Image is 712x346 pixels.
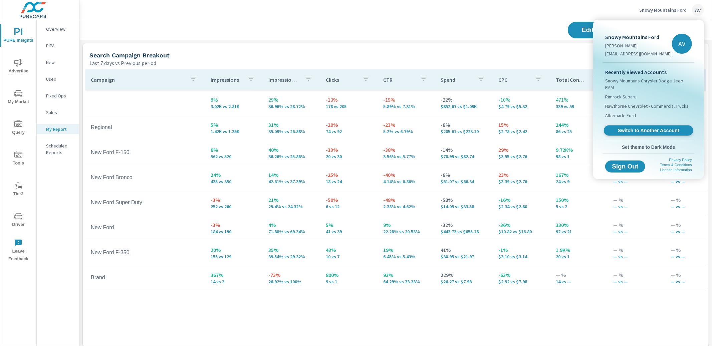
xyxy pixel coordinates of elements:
[604,125,693,136] a: Switch to Another Account
[660,163,692,167] a: Terms & Conditions
[605,50,672,57] p: [EMAIL_ADDRESS][DOMAIN_NAME]
[605,42,672,49] p: [PERSON_NAME]
[669,158,692,162] a: Privacy Policy
[605,144,692,150] span: Set theme to Dark Mode
[605,103,689,109] span: Hawthorne Chevrolet - Commercial Trucks
[608,127,689,134] span: Switch to Another Account
[660,168,692,172] a: License Information
[605,93,637,100] span: Rimrock Subaru
[611,163,640,169] span: Sign Out
[603,141,695,153] button: Set theme to Dark Mode
[672,34,692,54] div: AV
[605,112,636,119] span: Albemarle Ford
[605,33,672,41] p: Snowy Mountains Ford
[605,68,692,76] p: Recently Viewed Accounts
[605,160,645,172] button: Sign Out
[605,77,692,91] span: Snowy Mountains Chrysler Dodge Jeep RAM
